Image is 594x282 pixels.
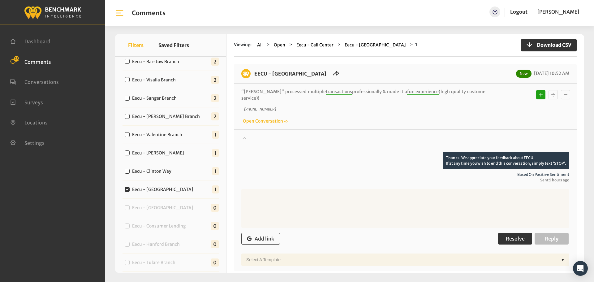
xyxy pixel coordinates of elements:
[326,89,352,95] span: transactions
[241,233,280,245] button: Add link
[272,41,287,49] button: Open
[211,240,219,248] span: 0
[241,177,569,183] span: Sent 5 hours ago
[24,99,43,105] span: Surveys
[10,78,59,85] a: Conversations
[443,152,569,169] p: Thanks! We appreciate your feedback about EECU. If at any time you wish to end this conversation,...
[24,119,48,126] span: Locations
[558,254,567,266] div: ▼
[211,58,219,66] span: 2
[128,34,144,56] button: Filters
[251,69,330,78] h6: EECU - Clovis Old Town
[211,112,219,120] span: 2
[212,185,219,193] span: 1
[521,39,577,51] button: Download CSV
[10,99,43,105] a: Surveys
[532,71,569,76] span: [DATE] 10:52 AM
[254,71,326,77] a: EECU - [GEOGRAPHIC_DATA]
[498,233,532,245] button: Resolve
[241,107,276,111] i: ~ [PHONE_NUMBER]
[212,149,219,157] span: 1
[241,118,288,124] a: Open Conversation
[125,169,130,174] input: Eecu - Clinton Way
[130,150,189,156] label: Eecu - [PERSON_NAME]
[125,187,130,192] input: Eecu - [GEOGRAPHIC_DATA]
[533,41,571,49] span: Download CSV
[243,254,558,266] div: Select a Template
[24,79,59,85] span: Conversations
[125,114,130,119] input: Eecu - [PERSON_NAME] Branch
[510,7,527,17] a: Logout
[130,168,176,175] label: Eecu - Clinton Way
[241,172,569,177] span: Based on positive sentiment
[10,38,50,44] a: Dashboard
[24,38,50,45] span: Dashboard
[130,205,198,211] label: Eecu - [GEOGRAPHIC_DATA]
[24,59,51,65] span: Comments
[211,222,219,230] span: 0
[14,56,19,62] span: 28
[130,132,187,138] label: Eecu - Valentine Branch
[130,59,184,65] label: Eecu - Barstow Branch
[10,58,51,64] a: Comments 28
[241,89,487,102] p: “[PERSON_NAME]“ processed multiple professionally & made it a (high quality customer service)!
[130,77,181,83] label: Eecu - Visalia Branch
[510,9,527,15] a: Logout
[24,5,81,20] img: benchmark
[415,42,417,47] strong: 1
[537,9,579,15] span: [PERSON_NAME]
[241,69,251,78] img: benchmark
[130,259,180,266] label: Eecu - Tulare Branch
[130,186,198,193] label: Eecu - [GEOGRAPHIC_DATA]
[211,94,219,102] span: 2
[234,41,252,49] span: Viewing:
[24,140,45,146] span: Settings
[343,41,408,49] button: Eecu - [GEOGRAPHIC_DATA]
[10,119,48,125] a: Locations
[125,59,130,64] input: Eecu - Barstow Branch
[212,167,219,175] span: 1
[212,131,219,139] span: 1
[407,89,439,95] span: fun experience
[516,70,532,78] span: New
[255,41,265,49] button: All
[130,113,205,120] label: Eecu - [PERSON_NAME] Branch
[125,96,130,101] input: Eecu - Sanger Branch
[125,77,130,82] input: Eecu - Visalia Branch
[125,132,130,137] input: Eecu - Valentine Branch
[211,258,219,267] span: 0
[295,41,335,49] button: Eecu - Call Center
[125,150,130,155] input: Eecu - [PERSON_NAME]
[211,204,219,212] span: 0
[130,95,182,102] label: Eecu - Sanger Branch
[158,34,189,56] button: Saved Filters
[506,236,525,242] span: Resolve
[115,8,124,18] img: bar
[10,139,45,145] a: Settings
[211,76,219,84] span: 2
[535,89,572,101] div: Basic example
[537,7,579,17] a: [PERSON_NAME]
[573,261,588,276] div: Open Intercom Messenger
[132,9,166,17] h1: Comments
[130,241,185,248] label: Eecu - Hanford Branch
[130,223,191,229] label: Eecu - Consumer Lending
